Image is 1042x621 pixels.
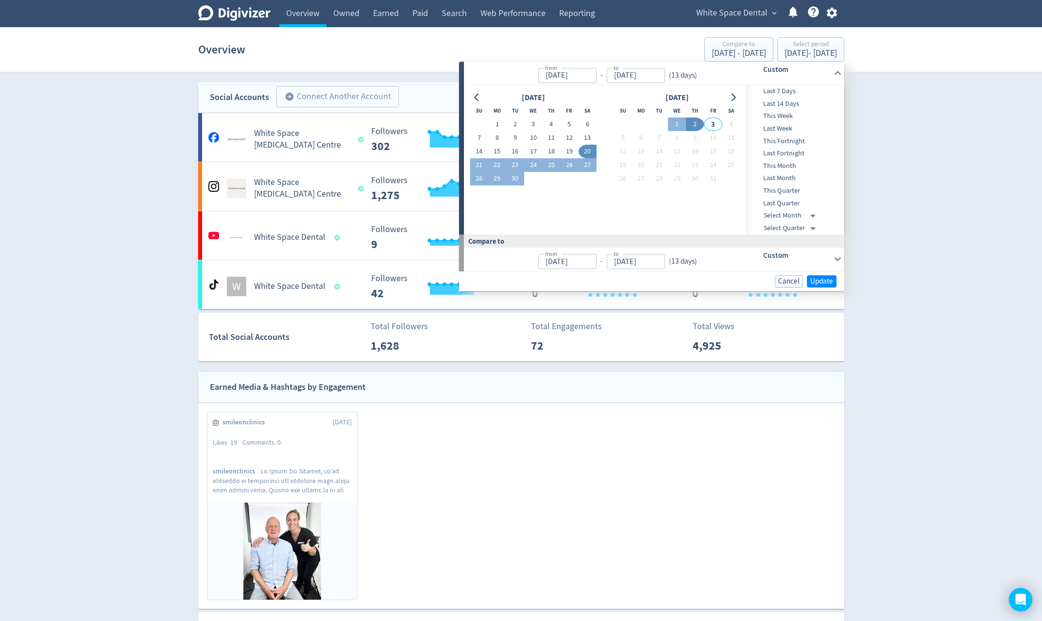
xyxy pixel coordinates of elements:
[722,131,740,145] button: 11
[213,467,260,476] span: smileonclinics
[524,131,542,145] button: 10
[524,158,542,172] button: 24
[464,62,844,85] div: from-to(13 days)Custom
[488,158,506,172] button: 22
[746,85,842,235] nav: presets
[746,198,842,209] span: Last Quarter
[650,158,668,172] button: 21
[560,145,578,158] button: 19
[254,232,325,243] h5: White Space Dental
[746,98,842,110] div: Last 14 Days
[746,173,842,184] span: Last Month
[333,418,352,427] span: [DATE]
[763,64,830,75] h6: Custom
[668,172,686,185] button: 29
[704,37,773,62] button: Compare to[DATE] - [DATE]
[712,41,766,49] div: Compare to
[227,277,246,296] div: W
[785,49,837,58] div: [DATE] - [DATE]
[542,145,560,158] button: 18
[696,5,768,21] span: White Space Dental
[506,104,524,117] th: Tuesday
[686,158,704,172] button: 23
[614,64,619,72] label: to
[254,128,350,151] h5: White Space [MEDICAL_DATA] Centre
[668,104,686,117] th: Wednesday
[470,91,484,104] button: Go to previous month
[213,438,242,448] div: Likes
[506,117,524,131] button: 2
[704,145,722,158] button: 17
[746,148,842,159] span: Last Fortnight
[770,9,779,17] span: expand_more
[254,281,325,292] h5: White Space Dental
[198,162,844,211] a: White Space Dental & Implant Centre undefinedWhite Space [MEDICAL_DATA] Centre Followers --- Foll...
[650,172,668,185] button: 28
[722,158,740,172] button: 25
[366,176,512,201] svg: Followers ---
[198,34,245,65] h1: Overview
[668,145,686,158] button: 15
[746,111,842,121] span: This Week
[746,110,842,122] div: This Week
[746,172,842,185] div: Last Month
[488,104,506,117] th: Monday
[207,412,357,600] a: smileonclinics[DATE]Likes19Comments0smileonclinicsLo Ipsum Do Sitamet, co’ad elitseddo ei tempori...
[668,117,686,131] button: 1
[560,117,578,131] button: 5
[366,274,512,300] svg: Followers ---
[579,158,597,172] button: 27
[663,91,692,104] div: [DATE]
[366,225,512,251] svg: Followers ---
[746,161,842,171] span: This Month
[746,86,842,97] span: Last 7 Days
[209,330,364,344] div: Total Social Accounts
[227,228,246,247] img: White Space Dental undefined
[524,117,542,131] button: 3
[665,256,697,267] div: ( 13 days )
[746,135,842,148] div: This Fortnight
[686,131,704,145] button: 9
[746,147,842,160] div: Last Fortnight
[366,127,512,152] svg: Followers ---
[519,91,548,104] div: [DATE]
[614,145,632,158] button: 12
[560,158,578,172] button: 26
[746,122,842,135] div: Last Week
[579,145,597,158] button: 20
[693,320,749,333] p: Total Views
[668,131,686,145] button: 8
[1009,588,1032,611] div: Open Intercom Messenger
[542,104,560,117] th: Thursday
[542,117,560,131] button: 4
[210,380,366,394] div: Earned Media & Hashtags by Engagement
[686,117,704,131] button: 2
[777,37,844,62] button: Select period[DATE]- [DATE]
[722,145,740,158] button: 18
[764,209,820,222] div: Select Month
[506,145,524,158] button: 16
[746,197,842,210] div: Last Quarter
[545,64,557,72] label: from
[227,130,246,149] img: White Space Dental & Implant Centre undefined
[470,131,488,145] button: 7
[686,172,704,185] button: 30
[632,145,650,158] button: 13
[764,222,820,235] div: Select Quarter
[746,123,842,134] span: Last Week
[459,235,844,248] div: Compare to
[371,337,427,354] p: 1,628
[277,438,281,447] span: 0
[560,131,578,145] button: 12
[198,113,844,162] a: White Space Dental & Implant Centre undefinedWhite Space [MEDICAL_DATA] Centre Followers --- Foll...
[269,87,399,107] a: Connect Another Account
[746,160,842,172] div: This Month
[597,256,607,267] div: -
[686,104,704,117] th: Thursday
[632,131,650,145] button: 6
[704,158,722,172] button: 24
[579,104,597,117] th: Saturday
[614,172,632,185] button: 26
[722,117,740,131] button: 4
[470,158,488,172] button: 21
